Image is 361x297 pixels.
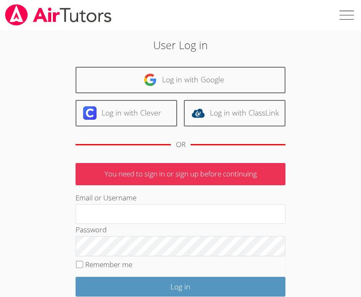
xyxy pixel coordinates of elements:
[144,73,157,87] img: google-logo-50288ca7cdecda66e5e0955fdab243c47b7ad437acaf1139b6f446037453330a.svg
[176,139,186,151] div: OR
[76,225,107,234] label: Password
[76,100,177,126] a: Log in with Clever
[76,163,285,185] p: You need to sign in or sign up before continuing
[76,67,285,93] a: Log in with Google
[76,277,285,297] input: Log in
[76,193,136,202] label: Email or Username
[85,260,132,269] label: Remember me
[4,4,112,26] img: airtutors_banner-c4298cdbf04f3fff15de1276eac7730deb9818008684d7c2e4769d2f7ddbe033.png
[184,100,285,126] a: Log in with ClassLink
[191,106,205,120] img: classlink-logo-d6bb404cc1216ec64c9a2012d9dc4662098be43eaf13dc465df04b49fa7ab582.svg
[50,37,310,53] h2: User Log in
[83,106,97,120] img: clever-logo-6eab21bc6e7a338710f1a6ff85c0baf02591cd810cc4098c63d3a4b26e2feb20.svg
